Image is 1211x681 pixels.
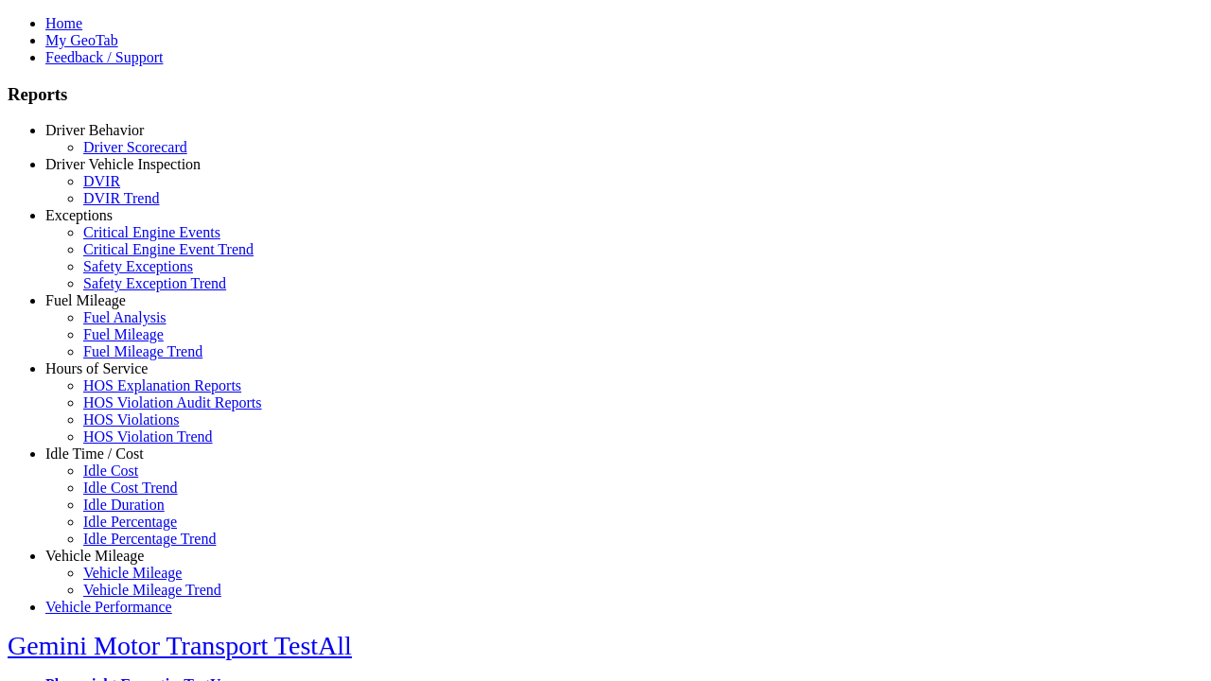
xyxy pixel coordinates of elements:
[45,599,172,615] a: Vehicle Performance
[83,173,120,189] a: DVIR
[83,394,262,410] a: HOS Violation Audit Reports
[8,84,1203,105] h3: Reports
[83,241,254,257] a: Critical Engine Event Trend
[45,548,144,564] a: Vehicle Mileage
[83,190,159,206] a: DVIR Trend
[83,531,216,547] a: Idle Percentage Trend
[45,292,126,308] a: Fuel Mileage
[83,224,220,240] a: Critical Engine Events
[45,122,144,138] a: Driver Behavior
[45,32,118,48] a: My GeoTab
[45,49,163,65] a: Feedback / Support
[83,428,213,445] a: HOS Violation Trend
[8,631,352,660] a: Gemini Motor Transport TestAll
[83,411,179,428] a: HOS Violations
[83,582,221,598] a: Vehicle Mileage Trend
[83,326,164,342] a: Fuel Mileage
[83,309,167,325] a: Fuel Analysis
[83,480,178,496] a: Idle Cost Trend
[83,139,187,155] a: Driver Scorecard
[83,275,226,291] a: Safety Exception Trend
[45,15,82,31] a: Home
[83,514,177,530] a: Idle Percentage
[83,258,193,274] a: Safety Exceptions
[83,497,165,513] a: Idle Duration
[45,445,144,462] a: Idle Time / Cost
[45,360,148,376] a: Hours of Service
[45,156,201,172] a: Driver Vehicle Inspection
[83,565,182,581] a: Vehicle Mileage
[83,343,202,359] a: Fuel Mileage Trend
[83,377,241,393] a: HOS Explanation Reports
[45,207,113,223] a: Exceptions
[83,463,138,479] a: Idle Cost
